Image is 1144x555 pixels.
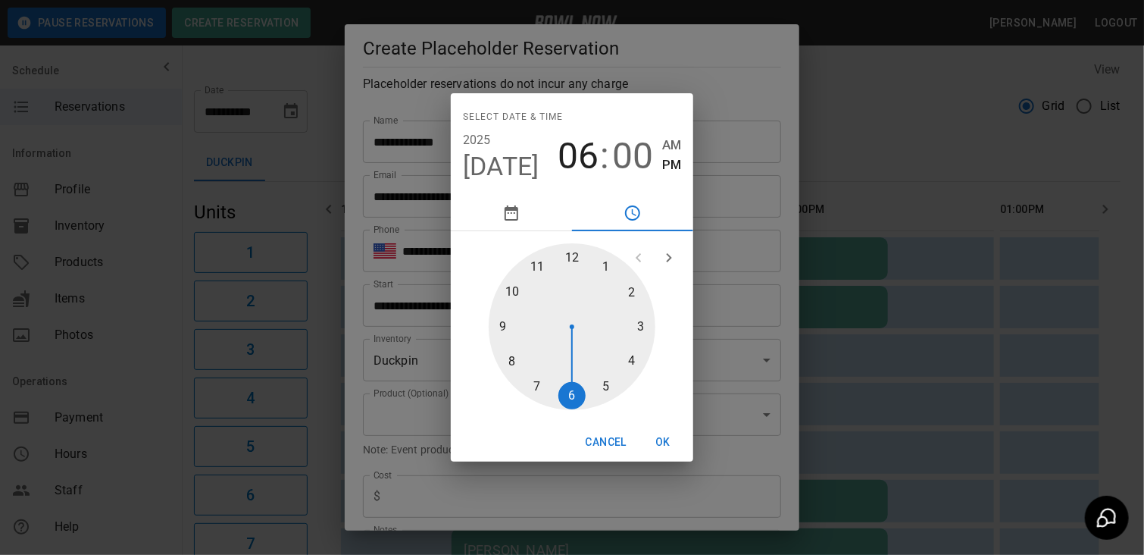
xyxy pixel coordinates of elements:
[463,130,491,151] button: 2025
[662,155,681,175] button: PM
[600,135,609,177] span: :
[639,428,687,456] button: OK
[662,135,681,155] button: AM
[463,105,563,130] span: Select date & time
[558,135,599,177] button: 06
[463,151,539,183] button: [DATE]
[580,428,633,456] button: Cancel
[572,195,693,231] button: pick time
[451,195,572,231] button: pick date
[612,135,653,177] button: 00
[654,243,684,273] button: open next view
